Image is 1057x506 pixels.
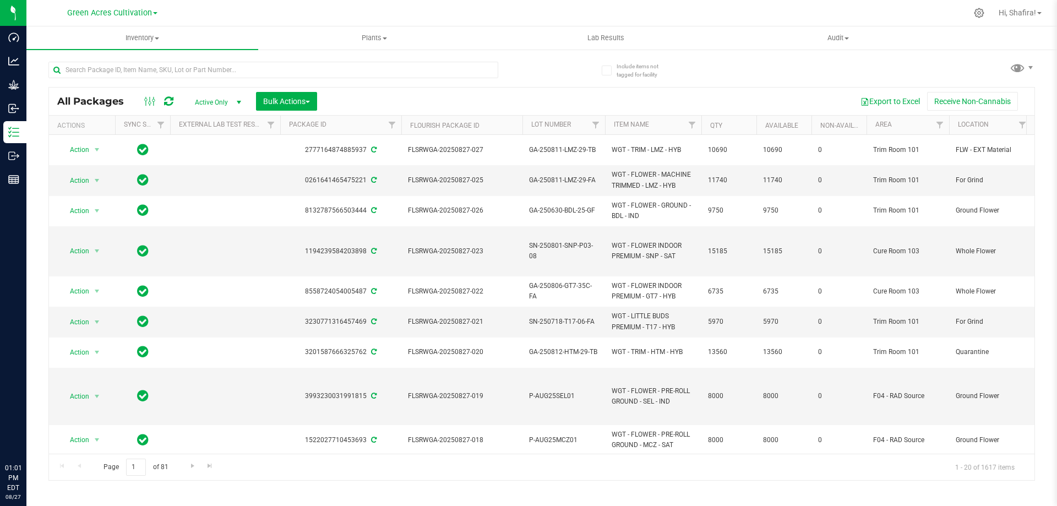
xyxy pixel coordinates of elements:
span: SN-250801-SNP-P03-08 [529,241,598,262]
span: F04 - RAD Source [873,391,942,401]
span: Sync from Compliance System [369,287,377,295]
a: Qty [710,122,722,129]
span: GA-250811-LMZ-29-TB [529,145,598,155]
span: Action [60,142,90,157]
span: Sync from Compliance System [369,392,377,400]
span: Sync from Compliance System [369,247,377,255]
span: select [90,203,104,219]
a: Filter [683,116,701,134]
span: 0 [818,286,860,297]
span: Action [60,203,90,219]
span: F04 - RAD Source [873,435,942,445]
span: 0 [818,391,860,401]
span: P-AUG25SEL01 [529,391,598,401]
span: For Grind [956,317,1025,327]
span: FLW - EXT Material [956,145,1025,155]
span: WGT - FLOWER INDOOR PREMIUM - SNP - SAT [612,241,695,262]
span: FLSRWGA-20250827-021 [408,317,516,327]
span: Sync from Compliance System [369,206,377,214]
span: In Sync [137,344,149,360]
span: Sync from Compliance System [369,348,377,356]
div: 1522027710453693 [279,435,403,445]
span: Trim Room 101 [873,175,942,186]
span: WGT - LITTLE BUDS PREMIUM - T17 - HYB [612,311,695,332]
span: In Sync [137,142,149,157]
div: 3201587666325762 [279,347,403,357]
span: SN-250718-T17-06-FA [529,317,598,327]
span: P-AUG25MCZ01 [529,435,598,445]
span: select [90,314,104,330]
span: FLSRWGA-20250827-023 [408,246,516,257]
inline-svg: Outbound [8,150,19,161]
span: 0 [818,145,860,155]
span: Action [60,243,90,259]
span: FLSRWGA-20250827-019 [408,391,516,401]
span: WGT - FLOWER - PRE-ROLL GROUND - SEL - IND [612,386,695,407]
span: In Sync [137,172,149,188]
a: Inventory [26,26,258,50]
a: Area [875,121,892,128]
span: 1 - 20 of 1617 items [946,459,1023,475]
span: FLSRWGA-20250827-020 [408,347,516,357]
span: FLSRWGA-20250827-025 [408,175,516,186]
div: 3993230031991815 [279,391,403,401]
a: Audit [722,26,954,50]
a: Filter [262,116,280,134]
span: WGT - TRIM - LMZ - HYB [612,145,695,155]
span: Page of 81 [94,459,177,476]
span: 8000 [763,435,805,445]
div: Actions [57,122,111,129]
span: Sync from Compliance System [369,146,377,154]
span: In Sync [137,388,149,404]
a: Lab Results [490,26,722,50]
button: Receive Non-Cannabis [927,92,1018,111]
span: FLSRWGA-20250827-027 [408,145,516,155]
span: WGT - TRIM - HTM - HYB [612,347,695,357]
span: 5970 [708,317,750,327]
a: Filter [931,116,949,134]
span: Ground Flower [956,205,1025,216]
a: Location [958,121,989,128]
span: Trim Room 101 [873,145,942,155]
div: 3230771316457469 [279,317,403,327]
span: 6735 [763,286,805,297]
a: Available [765,122,798,129]
div: 2777164874885937 [279,145,403,155]
button: Bulk Actions [256,92,317,111]
span: Bulk Actions [263,97,310,106]
div: 8132787566503444 [279,205,403,216]
inline-svg: Grow [8,79,19,90]
a: Go to the last page [202,459,218,474]
span: Sync from Compliance System [369,176,377,184]
span: Lab Results [573,33,639,43]
span: Action [60,314,90,330]
span: Trim Room 101 [873,205,942,216]
div: 0261641465475221 [279,175,403,186]
span: 6735 [708,286,750,297]
span: select [90,345,104,360]
span: In Sync [137,203,149,218]
a: Plants [258,26,490,50]
a: Go to the next page [184,459,200,474]
span: Inventory [26,33,258,43]
span: select [90,432,104,448]
span: WGT - FLOWER - PRE-ROLL GROUND - MCZ - SAT [612,429,695,450]
span: 0 [818,205,860,216]
span: 5970 [763,317,805,327]
a: Flourish Package ID [410,122,480,129]
span: 8000 [763,391,805,401]
span: FLSRWGA-20250827-018 [408,435,516,445]
span: 0 [818,246,860,257]
inline-svg: Dashboard [8,32,19,43]
div: 1194239584203898 [279,246,403,257]
span: In Sync [137,432,149,448]
span: 15185 [763,246,805,257]
span: 0 [818,317,860,327]
inline-svg: Analytics [8,56,19,67]
span: 9750 [708,205,750,216]
span: select [90,243,104,259]
a: External Lab Test Result [179,121,265,128]
span: All Packages [57,95,135,107]
span: Action [60,345,90,360]
span: Whole Flower [956,286,1025,297]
